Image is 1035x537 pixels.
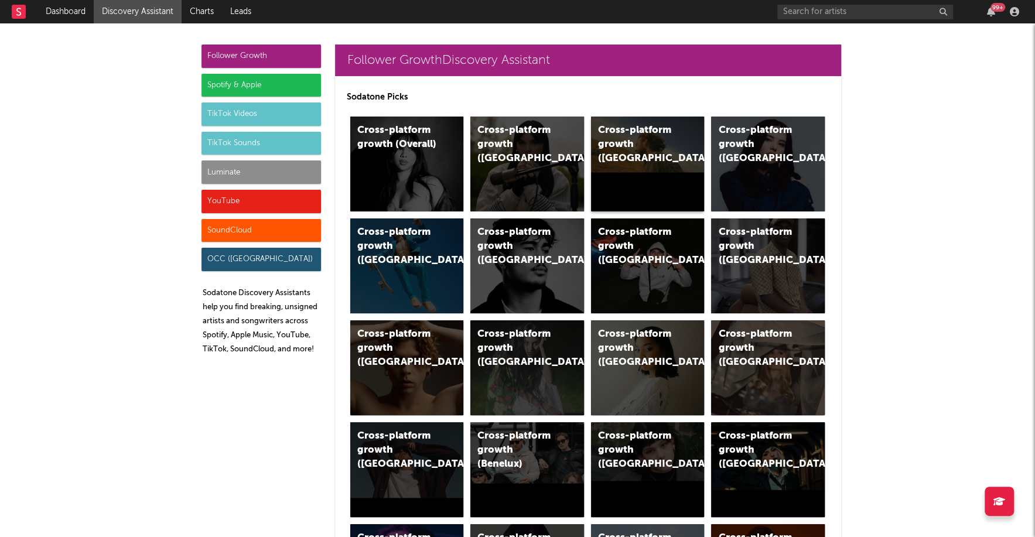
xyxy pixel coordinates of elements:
a: Cross-platform growth ([GEOGRAPHIC_DATA]/GSA) [591,218,705,313]
div: TikTok Videos [201,102,321,126]
div: Cross-platform growth ([GEOGRAPHIC_DATA]) [477,327,557,370]
div: Cross-platform growth ([GEOGRAPHIC_DATA]) [357,429,437,471]
div: Cross-platform growth ([GEOGRAPHIC_DATA]) [598,124,678,166]
a: Cross-platform growth ([GEOGRAPHIC_DATA]) [350,422,464,517]
input: Search for artists [777,5,953,19]
a: Cross-platform growth ([GEOGRAPHIC_DATA]) [711,218,825,313]
a: Cross-platform growth ([GEOGRAPHIC_DATA]) [470,117,584,211]
div: Cross-platform growth ([GEOGRAPHIC_DATA]) [718,225,798,268]
div: Follower Growth [201,45,321,68]
a: Cross-platform growth ([GEOGRAPHIC_DATA]) [470,320,584,415]
button: 99+ [987,7,995,16]
div: Cross-platform growth ([GEOGRAPHIC_DATA]/GSA) [598,225,678,268]
p: Sodatone Picks [347,90,829,104]
div: Spotify & Apple [201,74,321,97]
a: Cross-platform growth ([GEOGRAPHIC_DATA]) [591,422,705,517]
div: Luminate [201,160,321,184]
div: YouTube [201,190,321,213]
div: Cross-platform growth ([GEOGRAPHIC_DATA]) [357,225,437,268]
div: Cross-platform growth ([GEOGRAPHIC_DATA]) [598,327,678,370]
div: SoundCloud [201,219,321,242]
div: Cross-platform growth ([GEOGRAPHIC_DATA]) [477,225,557,268]
a: Follower GrowthDiscovery Assistant [335,45,841,76]
div: Cross-platform growth (Benelux) [477,429,557,471]
a: Cross-platform growth ([GEOGRAPHIC_DATA]) [711,320,825,415]
a: Cross-platform growth (Benelux) [470,422,584,517]
div: TikTok Sounds [201,132,321,155]
a: Cross-platform growth ([GEOGRAPHIC_DATA]) [591,117,705,211]
a: Cross-platform growth ([GEOGRAPHIC_DATA]) [350,218,464,313]
div: Cross-platform growth ([GEOGRAPHIC_DATA]) [718,429,798,471]
div: Cross-platform growth ([GEOGRAPHIC_DATA]) [357,327,437,370]
a: Cross-platform growth ([GEOGRAPHIC_DATA]) [711,117,825,211]
div: OCC ([GEOGRAPHIC_DATA]) [201,248,321,271]
a: Cross-platform growth (Overall) [350,117,464,211]
a: Cross-platform growth ([GEOGRAPHIC_DATA]) [591,320,705,415]
div: Cross-platform growth ([GEOGRAPHIC_DATA]) [477,124,557,166]
p: Sodatone Discovery Assistants help you find breaking, unsigned artists and songwriters across Spo... [203,286,321,357]
div: 99 + [990,3,1005,12]
a: Cross-platform growth ([GEOGRAPHIC_DATA]) [470,218,584,313]
div: Cross-platform growth (Overall) [357,124,437,152]
div: Cross-platform growth ([GEOGRAPHIC_DATA]) [718,327,798,370]
a: Cross-platform growth ([GEOGRAPHIC_DATA]) [711,422,825,517]
a: Cross-platform growth ([GEOGRAPHIC_DATA]) [350,320,464,415]
div: Cross-platform growth ([GEOGRAPHIC_DATA]) [598,429,678,471]
div: Cross-platform growth ([GEOGRAPHIC_DATA]) [718,124,798,166]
